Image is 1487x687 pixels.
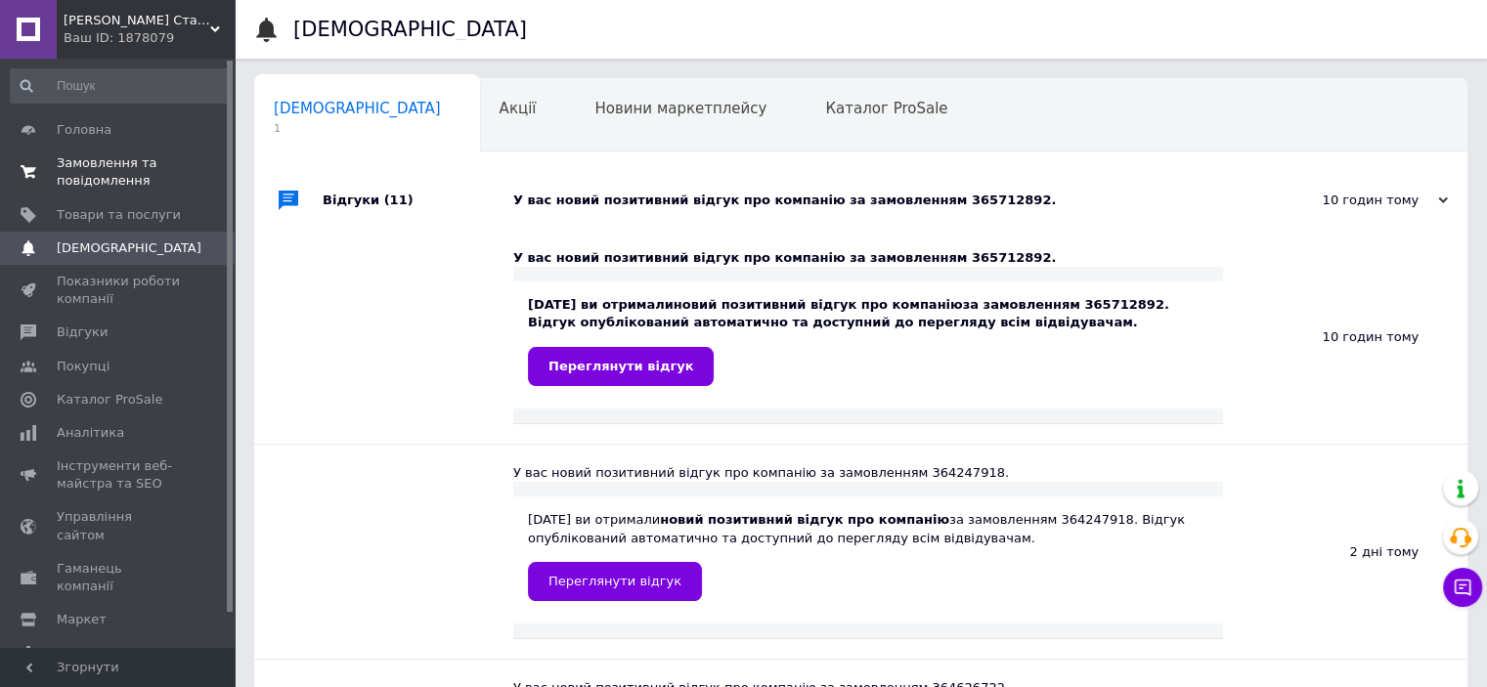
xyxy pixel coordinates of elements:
input: Пошук [10,68,231,104]
span: Показники роботи компанії [57,273,181,308]
span: Головна [57,121,111,139]
div: [DATE] ви отримали за замовленням 364247918. Відгук опублікований автоматично та доступний до пер... [528,511,1208,600]
span: Управління сайтом [57,508,181,543]
div: 10 годин тому [1223,230,1467,444]
span: Налаштування [57,644,156,662]
span: Аналітика [57,424,124,442]
span: Інструменти веб-майстра та SEO [57,457,181,493]
span: Новини маркетплейсу [594,100,766,117]
span: Товари та послуги [57,206,181,224]
span: Переглянути відгук [548,574,681,588]
b: новий позитивний відгук про компанію [674,297,963,312]
div: [DATE] ви отримали за замовленням 365712892. Відгук опублікований автоматично та доступний до пер... [528,296,1208,385]
a: Переглянути відгук [528,562,702,601]
span: Покупці [57,358,109,375]
div: У вас новий позитивний відгук про компанію за замовленням 364247918. [513,464,1223,482]
span: 1 [274,121,441,136]
div: 2 дні тому [1223,445,1467,659]
span: (11) [384,193,414,207]
div: 10 годин тому [1252,192,1448,209]
span: Каталог ProSale [825,100,947,117]
span: Маркет [57,611,107,628]
span: Переглянути відгук [548,359,693,373]
div: Відгуки [323,171,513,230]
span: Замовлення та повідомлення [57,154,181,190]
span: Акції [500,100,537,117]
a: Переглянути відгук [528,347,714,386]
h1: [DEMOGRAPHIC_DATA] [293,18,527,41]
span: [DEMOGRAPHIC_DATA] [274,100,441,117]
div: Ваш ID: 1878079 [64,29,235,47]
span: Відгуки [57,323,108,341]
span: [DEMOGRAPHIC_DATA] [57,239,201,257]
div: У вас новий позитивний відгук про компанію за замовленням 365712892. [513,192,1252,209]
span: Гаманець компанії [57,560,181,595]
span: Каталог ProSale [57,391,162,408]
div: У вас новий позитивний відгук про компанію за замовленням 365712892. [513,249,1223,267]
span: ФОП Лебедєв Р. В. Стартери Генератори Комплектуючі. [64,12,210,29]
b: новий позитивний відгук про компанію [660,512,949,527]
button: Чат з покупцем [1443,568,1482,607]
